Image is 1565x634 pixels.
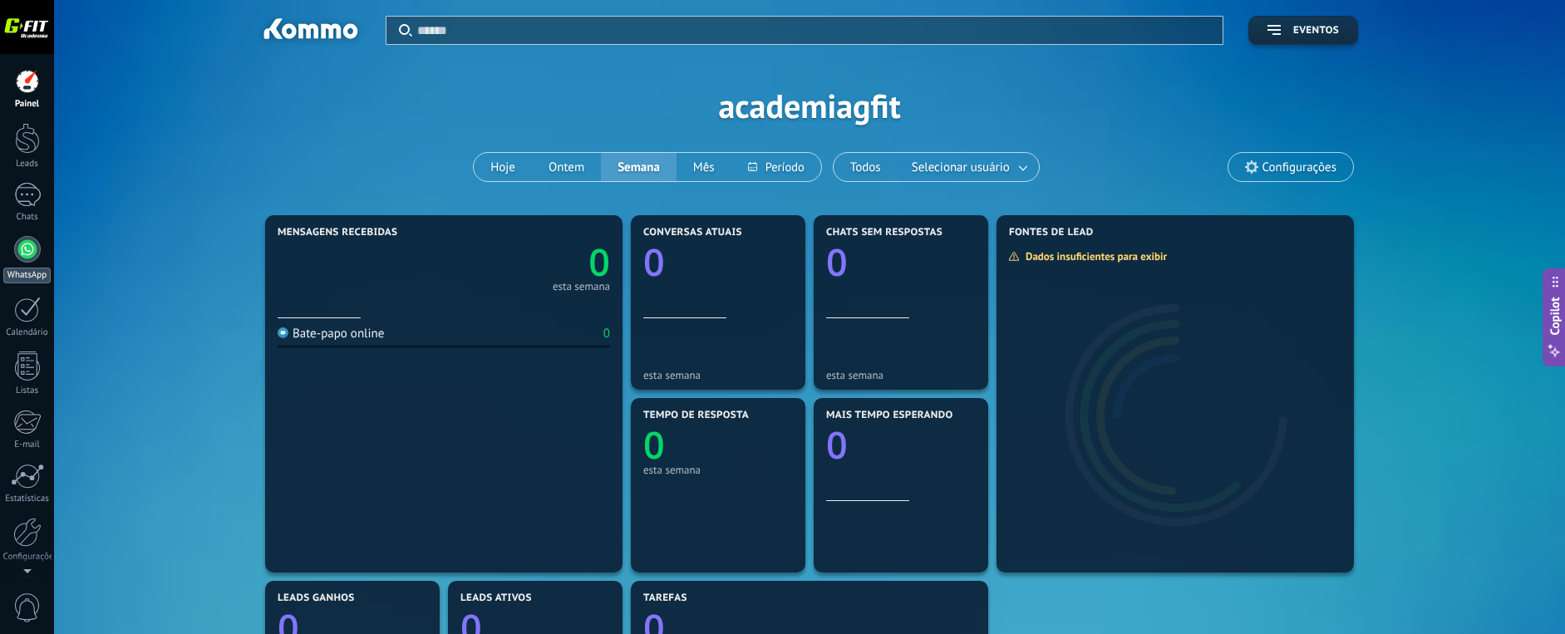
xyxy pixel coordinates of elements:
[3,327,52,338] div: Calendário
[3,159,52,170] div: Leads
[826,237,848,288] text: 0
[643,227,742,238] span: Conversas atuais
[826,420,848,470] text: 0
[278,227,397,238] span: Mensagens recebidas
[908,156,1013,179] span: Selecionar usuário
[603,326,610,342] div: 0
[1009,227,1094,238] span: Fontes de lead
[643,464,793,476] div: esta semana
[643,410,749,421] span: Tempo de resposta
[3,212,52,223] div: Chats
[601,153,677,181] button: Semana
[553,283,610,291] div: esta semana
[834,153,898,181] button: Todos
[643,369,793,381] div: esta semana
[643,592,687,604] span: Tarefas
[1008,249,1179,263] div: Dados insuficientes para exibir
[3,494,52,504] div: Estatísticas
[474,153,532,181] button: Hoje
[278,327,288,338] img: Bate-papo online
[731,153,821,181] button: Período
[826,369,976,381] div: esta semana
[460,592,532,604] span: Leads ativos
[3,552,52,563] div: Configurações
[643,237,665,288] text: 0
[3,268,51,283] div: WhatsApp
[278,326,384,342] div: Bate-papo online
[3,440,52,450] div: E-mail
[643,420,665,470] text: 0
[3,386,52,396] div: Listas
[1547,297,1563,335] span: Copilot
[1293,25,1339,37] span: Eventos
[588,237,610,288] text: 0
[3,99,52,110] div: Painel
[826,227,942,238] span: Chats sem respostas
[532,153,601,181] button: Ontem
[677,153,731,181] button: Mês
[898,153,1039,181] button: Selecionar usuário
[1248,16,1358,45] button: Eventos
[444,237,610,288] a: 0
[278,592,355,604] span: Leads ganhos
[1262,160,1336,174] span: Configurações
[826,410,953,421] span: Mais tempo esperando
